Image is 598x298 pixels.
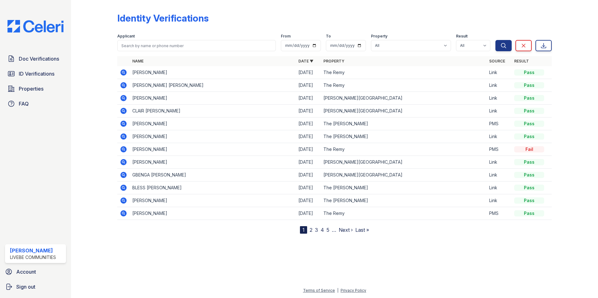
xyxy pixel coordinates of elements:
td: [DATE] [296,79,321,92]
td: [DATE] [296,143,321,156]
div: [PERSON_NAME] [10,247,56,254]
div: Pass [514,69,544,76]
td: [PERSON_NAME] [130,143,296,156]
td: [PERSON_NAME][GEOGRAPHIC_DATA] [321,105,487,117]
div: 1 [300,226,307,234]
td: [PERSON_NAME][GEOGRAPHIC_DATA] [321,156,487,169]
a: Property [323,59,344,63]
td: The [PERSON_NAME] [321,117,487,130]
td: [PERSON_NAME] [130,156,296,169]
td: PMS [487,207,512,220]
td: [PERSON_NAME] [130,66,296,79]
span: Account [16,268,36,276]
a: Date ▼ [298,59,313,63]
td: Link [487,169,512,181]
label: Property [371,34,388,39]
td: [PERSON_NAME] [130,92,296,105]
a: Last » [355,227,369,233]
td: [PERSON_NAME] [PERSON_NAME] [130,79,296,92]
div: Fail [514,146,544,152]
label: From [281,34,291,39]
td: The Remy [321,66,487,79]
a: 4 [321,227,324,233]
div: Pass [514,172,544,178]
td: [DATE] [296,207,321,220]
div: Pass [514,159,544,165]
td: GBENGA [PERSON_NAME] [130,169,296,181]
a: FAQ [5,97,66,110]
td: Link [487,66,512,79]
a: Sign out [3,281,68,293]
td: PMS [487,117,512,130]
span: Properties [19,85,43,92]
td: [PERSON_NAME] [130,194,296,207]
a: 2 [310,227,312,233]
td: The Remy [321,143,487,156]
td: The [PERSON_NAME] [321,194,487,207]
label: Applicant [117,34,135,39]
img: CE_Logo_Blue-a8612792a0a2168367f1c8372b55b34899dd931a85d93a1a3d3e32e68fde9ad4.png [3,20,68,32]
td: Link [487,181,512,194]
div: Pass [514,210,544,216]
td: The [PERSON_NAME] [321,181,487,194]
td: [DATE] [296,130,321,143]
a: Terms of Service [303,288,335,293]
td: The [PERSON_NAME] [321,130,487,143]
div: Pass [514,197,544,204]
td: Link [487,105,512,117]
a: Next › [339,227,353,233]
td: [PERSON_NAME] [130,130,296,143]
div: Identity Verifications [117,12,209,24]
a: Source [489,59,505,63]
a: Privacy Policy [341,288,366,293]
td: Link [487,130,512,143]
td: [DATE] [296,156,321,169]
span: Sign out [16,283,35,291]
div: Pass [514,133,544,140]
label: Result [456,34,468,39]
div: | [337,288,338,293]
td: The Remy [321,207,487,220]
a: Result [514,59,529,63]
a: ID Verifications [5,67,66,80]
td: Link [487,194,512,207]
td: [PERSON_NAME] [130,207,296,220]
label: To [326,34,331,39]
td: [DATE] [296,105,321,117]
input: Search by name or phone number [117,40,276,51]
a: Account [3,266,68,278]
span: Doc Verifications [19,55,59,62]
td: Link [487,79,512,92]
td: [DATE] [296,92,321,105]
td: [DATE] [296,169,321,181]
a: 3 [315,227,318,233]
td: CLAIR [PERSON_NAME] [130,105,296,117]
td: [PERSON_NAME][GEOGRAPHIC_DATA] [321,92,487,105]
td: [PERSON_NAME][GEOGRAPHIC_DATA] [321,169,487,181]
td: Link [487,156,512,169]
a: 5 [327,227,329,233]
td: BLESS [PERSON_NAME] [130,181,296,194]
div: Pass [514,121,544,127]
a: Name [132,59,144,63]
span: … [332,226,336,234]
td: [PERSON_NAME] [130,117,296,130]
span: ID Verifications [19,70,54,77]
td: [DATE] [296,194,321,207]
td: PMS [487,143,512,156]
td: Link [487,92,512,105]
div: Pass [514,108,544,114]
a: Doc Verifications [5,52,66,65]
div: LiveBe Communities [10,254,56,261]
span: FAQ [19,100,29,107]
td: [DATE] [296,117,321,130]
a: Properties [5,82,66,95]
td: [DATE] [296,181,321,194]
div: Pass [514,82,544,88]
td: The Remy [321,79,487,92]
div: Pass [514,185,544,191]
td: [DATE] [296,66,321,79]
div: Pass [514,95,544,101]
